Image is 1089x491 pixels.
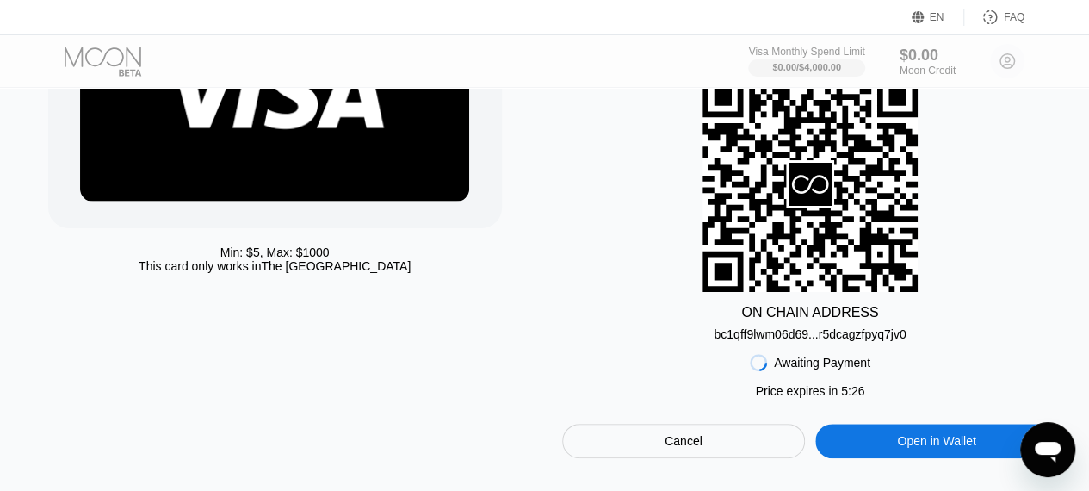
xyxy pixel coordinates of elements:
div: FAQ [1004,11,1024,23]
div: bc1qff9lwm06d69...r5dcagzfpyq7jv0 [714,320,906,341]
div: Price expires in [755,384,864,398]
div: Cancel [562,424,806,458]
div: bc1qff9lwm06d69...r5dcagzfpyq7jv0 [714,327,906,341]
div: EN [930,11,944,23]
div: Visa Monthly Spend Limit [748,46,864,58]
div: Open in Wallet [815,424,1059,458]
div: Awaiting Payment [774,356,870,370]
div: ON CHAIN ADDRESS [741,305,878,320]
span: 5 : 26 [841,384,864,398]
div: Visa Monthly Spend Limit$0.00/$4,000.00 [748,46,864,77]
div: Cancel [665,433,702,449]
iframe: Button to launch messaging window [1020,422,1075,477]
div: Open in Wallet [897,433,975,449]
div: FAQ [964,9,1024,26]
div: Min: $ 5 , Max: $ 1000 [220,245,330,259]
div: This card only works in The [GEOGRAPHIC_DATA] [139,259,411,273]
div: EN [912,9,964,26]
div: $0.00 / $4,000.00 [772,62,841,72]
